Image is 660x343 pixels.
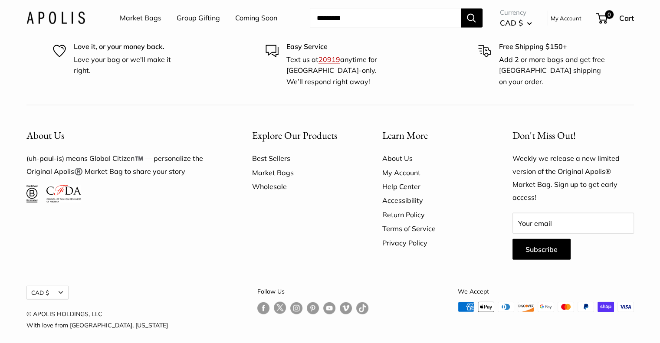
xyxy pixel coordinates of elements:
a: Follow us on Vimeo [340,302,352,314]
img: Certified B Corporation [26,185,38,203]
a: Follow us on Pinterest [307,302,319,314]
a: Help Center [382,180,482,193]
img: Council of Fashion Designers of America Member [46,185,81,203]
span: CAD $ [500,18,523,27]
a: Follow us on Facebook [257,302,269,314]
p: Easy Service [286,41,395,52]
a: Coming Soon [235,12,277,25]
a: My Account [551,13,581,23]
a: Follow us on Twitter [274,302,286,317]
p: © APOLIS HOLDINGS, LLC With love from [GEOGRAPHIC_DATA], [US_STATE] [26,308,168,331]
a: About Us [382,151,482,165]
a: Best Sellers [252,151,352,165]
a: Follow us on YouTube [323,302,335,314]
a: Follow us on Tumblr [356,302,368,314]
p: Text us at anytime for [GEOGRAPHIC_DATA]-only. We’ll respond right away! [286,54,395,88]
button: Learn More [382,127,482,144]
span: Cart [619,13,634,23]
p: Love it, or your money back. [74,41,182,52]
button: CAD $ [26,286,69,300]
span: Explore Our Products [252,129,337,142]
p: Don't Miss Out! [512,127,634,144]
p: (uh-paul-is) means Global Citizen™️ — personalize the Original Apolis®️ Market Bag to share your ... [26,152,222,178]
p: Love your bag or we'll make it right. [74,54,182,76]
a: My Account [382,166,482,180]
a: 0 Cart [597,11,634,25]
p: Weekly we release a new limited version of the Original Apolis® Market Bag. Sign up to get early ... [512,152,634,204]
a: Market Bags [252,166,352,180]
p: Follow Us [257,286,368,297]
a: Market Bags [120,12,161,25]
span: 0 [604,10,613,19]
a: Follow us on Instagram [290,302,302,314]
a: Group Gifting [177,12,220,25]
button: Subscribe [512,239,571,260]
button: About Us [26,127,222,144]
a: Accessibility [382,193,482,207]
span: Currency [500,7,532,19]
p: Add 2 or more bags and get free [GEOGRAPHIC_DATA] shipping on your order. [499,54,607,88]
button: Search [461,9,483,28]
a: 20919 [319,55,340,64]
span: About Us [26,129,64,142]
a: Wholesale [252,180,352,193]
span: Learn More [382,129,428,142]
button: CAD $ [500,16,532,30]
img: Apolis [26,12,85,24]
p: We Accept [458,286,634,297]
a: Privacy Policy [382,236,482,250]
p: Free Shipping $150+ [499,41,607,52]
button: Explore Our Products [252,127,352,144]
a: Terms of Service [382,222,482,235]
input: Search... [310,9,461,28]
a: Return Policy [382,208,482,222]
